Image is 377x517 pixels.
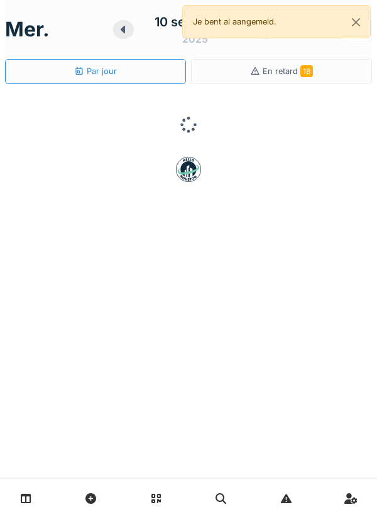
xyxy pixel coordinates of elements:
[263,67,313,76] span: En retard
[5,18,50,41] h1: mer.
[74,65,117,77] div: Par jour
[182,31,208,46] div: 2025
[176,157,201,182] img: badge-BVDL4wpA.svg
[300,65,313,77] span: 18
[182,5,371,38] div: Je bent al aangemeld.
[155,13,236,31] div: 10 septembre
[342,6,370,39] button: Close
